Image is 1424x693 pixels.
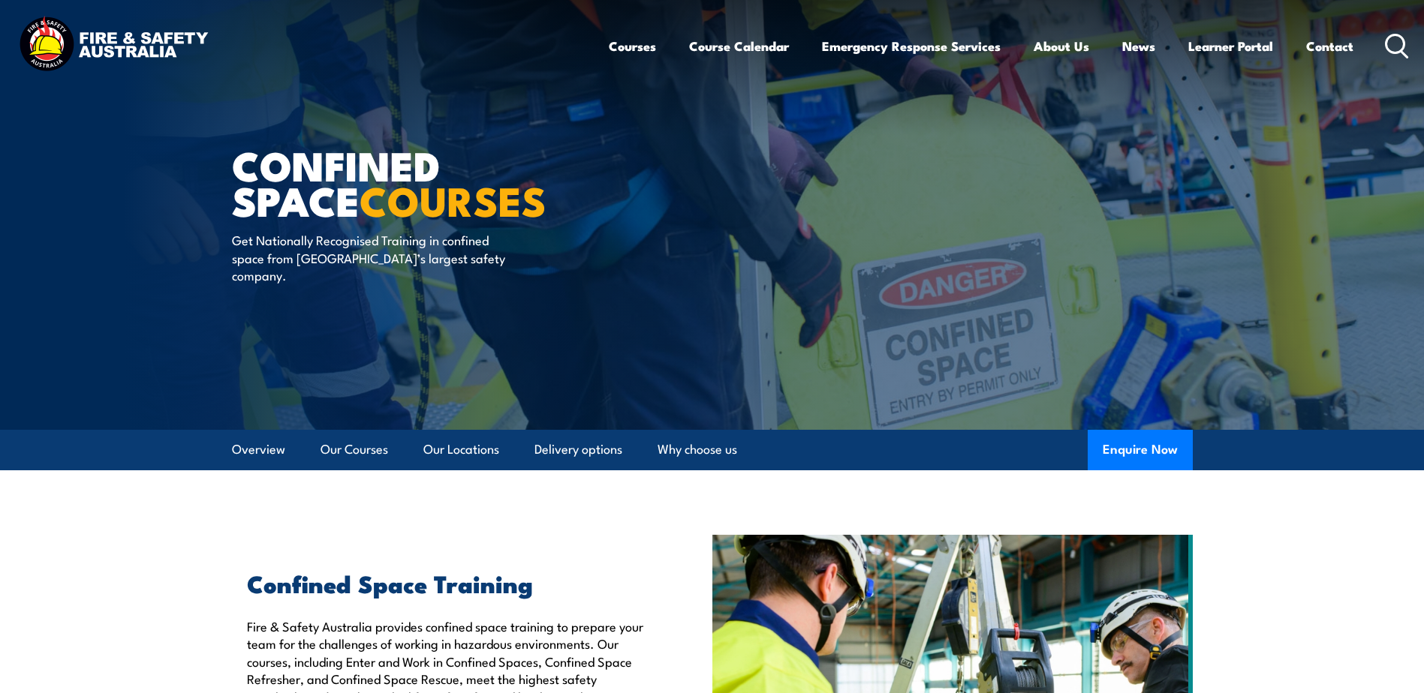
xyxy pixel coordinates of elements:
h1: Confined Space [232,147,603,217]
a: About Us [1034,26,1089,66]
a: Why choose us [658,430,737,469]
a: Course Calendar [689,26,789,66]
button: Enquire Now [1088,430,1193,470]
p: Get Nationally Recognised Training in confined space from [GEOGRAPHIC_DATA]’s largest safety comp... [232,231,506,283]
a: Our Locations [423,430,499,469]
a: Overview [232,430,285,469]
a: Delivery options [534,430,622,469]
a: News [1122,26,1155,66]
a: Emergency Response Services [822,26,1001,66]
h2: Confined Space Training [247,572,643,593]
a: Our Courses [321,430,388,469]
a: Learner Portal [1188,26,1273,66]
strong: COURSES [360,168,546,230]
a: Courses [609,26,656,66]
a: Contact [1306,26,1353,66]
